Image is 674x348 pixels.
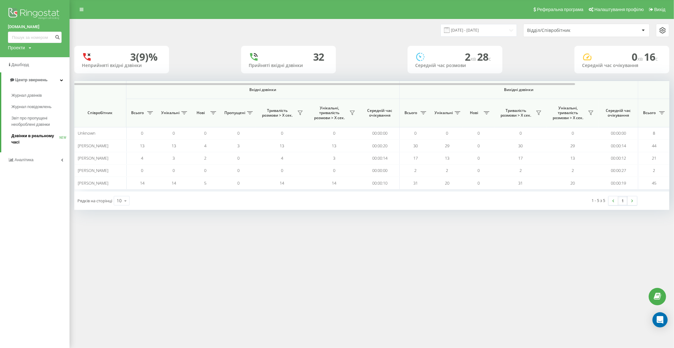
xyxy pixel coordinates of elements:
[281,168,283,173] span: 0
[360,139,400,152] td: 00:00:20
[415,63,495,68] div: Середній час розмови
[8,24,62,30] a: [DOMAIN_NAME]
[519,155,523,161] span: 17
[332,143,337,149] span: 13
[445,180,449,186] span: 20
[11,90,70,101] a: Журнал дзвінків
[653,312,668,327] div: Open Intercom Messenger
[333,155,335,161] span: 3
[141,155,143,161] span: 4
[445,143,449,149] span: 29
[204,168,207,173] span: 0
[78,143,108,149] span: [PERSON_NAME]
[478,143,480,149] span: 0
[477,50,491,64] span: 28
[654,7,665,12] span: Вихід
[332,180,337,186] span: 14
[478,168,480,173] span: 0
[519,180,523,186] span: 31
[413,180,418,186] span: 31
[641,110,657,115] span: Всього
[413,143,418,149] span: 30
[653,130,655,136] span: 8
[1,72,70,88] a: Центр звернень
[653,168,655,173] span: 2
[280,143,284,149] span: 13
[519,143,523,149] span: 30
[471,55,477,62] span: хв
[572,130,574,136] span: 0
[173,168,175,173] span: 0
[360,177,400,189] td: 00:00:10
[281,130,283,136] span: 0
[204,143,207,149] span: 4
[8,45,25,51] div: Проекти
[204,180,207,186] span: 5
[78,130,95,136] span: Unknown
[80,110,121,115] span: Співробітник
[652,155,656,161] span: 21
[78,168,108,173] span: [PERSON_NAME]
[652,180,656,186] span: 45
[599,177,638,189] td: 00:00:19
[572,168,574,173] span: 2
[333,168,335,173] span: 0
[130,51,158,63] div: 3 (9)%
[11,113,70,130] a: Звіт про пропущені необроблені дзвінки
[143,87,383,92] span: Вхідні дзвінки
[173,130,175,136] span: 0
[413,155,418,161] span: 17
[644,50,658,64] span: 16
[415,130,417,136] span: 0
[333,130,335,136] span: 0
[360,127,400,139] td: 00:00:00
[11,92,42,99] span: Журнал дзвінків
[141,168,143,173] span: 0
[224,110,245,115] span: Пропущені
[652,143,656,149] span: 44
[599,139,638,152] td: 00:00:14
[249,63,328,68] div: Прийняті вхідні дзвінки
[478,130,480,136] span: 0
[592,197,605,204] div: 1 - 5 з 5
[599,127,638,139] td: 00:00:00
[571,180,575,186] span: 20
[8,32,62,43] input: Пошук за номером
[403,110,419,115] span: Всього
[313,51,325,63] div: 32
[466,110,482,115] span: Нові
[8,6,62,22] img: Ringostat logo
[11,104,52,110] span: Журнал повідомлень
[140,143,144,149] span: 13
[140,180,144,186] span: 14
[632,50,644,64] span: 0
[15,77,47,82] span: Центр звернень
[78,155,108,161] span: [PERSON_NAME]
[172,143,176,149] span: 13
[117,198,122,204] div: 10
[238,143,240,149] span: 3
[519,168,522,173] span: 2
[172,180,176,186] span: 14
[280,180,284,186] span: 14
[571,143,575,149] span: 29
[173,155,175,161] span: 3
[655,55,658,62] span: c
[434,110,453,115] span: Унікальні
[193,110,209,115] span: Нові
[519,130,522,136] span: 0
[11,101,70,113] a: Журнал повідомлень
[360,152,400,164] td: 00:00:14
[77,198,112,204] span: Рядків на сторінці
[11,115,66,128] span: Звіт про пропущені необроблені дзвінки
[141,130,143,136] span: 0
[161,110,179,115] span: Унікальні
[604,108,633,118] span: Середній час очікування
[445,155,449,161] span: 13
[599,152,638,164] td: 00:00:12
[415,168,417,173] span: 2
[238,130,240,136] span: 0
[11,130,70,148] a: Дзвінки в реальному часіNEW
[130,110,145,115] span: Всього
[238,155,240,161] span: 0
